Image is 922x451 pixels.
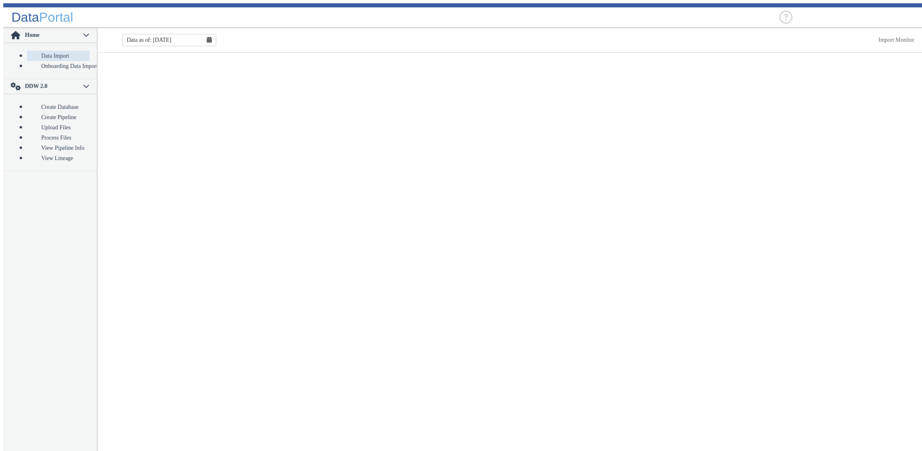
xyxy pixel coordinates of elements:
span: Data as of: [DATE] [127,37,171,43]
a: Process Files [27,133,90,143]
p-accordion-content: Home [3,43,97,79]
div: Help [779,11,792,24]
ng-select: null [792,14,915,21]
a: Upload Files [27,122,90,133]
a: Create Pipeline [27,112,90,122]
span: Portal [39,10,74,25]
p-accordion-content: DDW 2.0 [3,94,97,171]
p-accordion-header: DDW 2.0 [3,79,97,94]
a: View Lineage [27,153,90,163]
a: This is available for Darling Employees only [879,37,915,43]
span: Home [24,32,83,38]
p-accordion-header: Home [3,28,97,43]
span: DDW 2.0 [24,83,83,90]
span: Data [11,10,39,25]
a: Data Import [27,51,90,61]
a: View Pipeline Info [27,143,90,153]
a: Onboarding Data Import [27,61,90,71]
a: Create Database [27,102,90,112]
